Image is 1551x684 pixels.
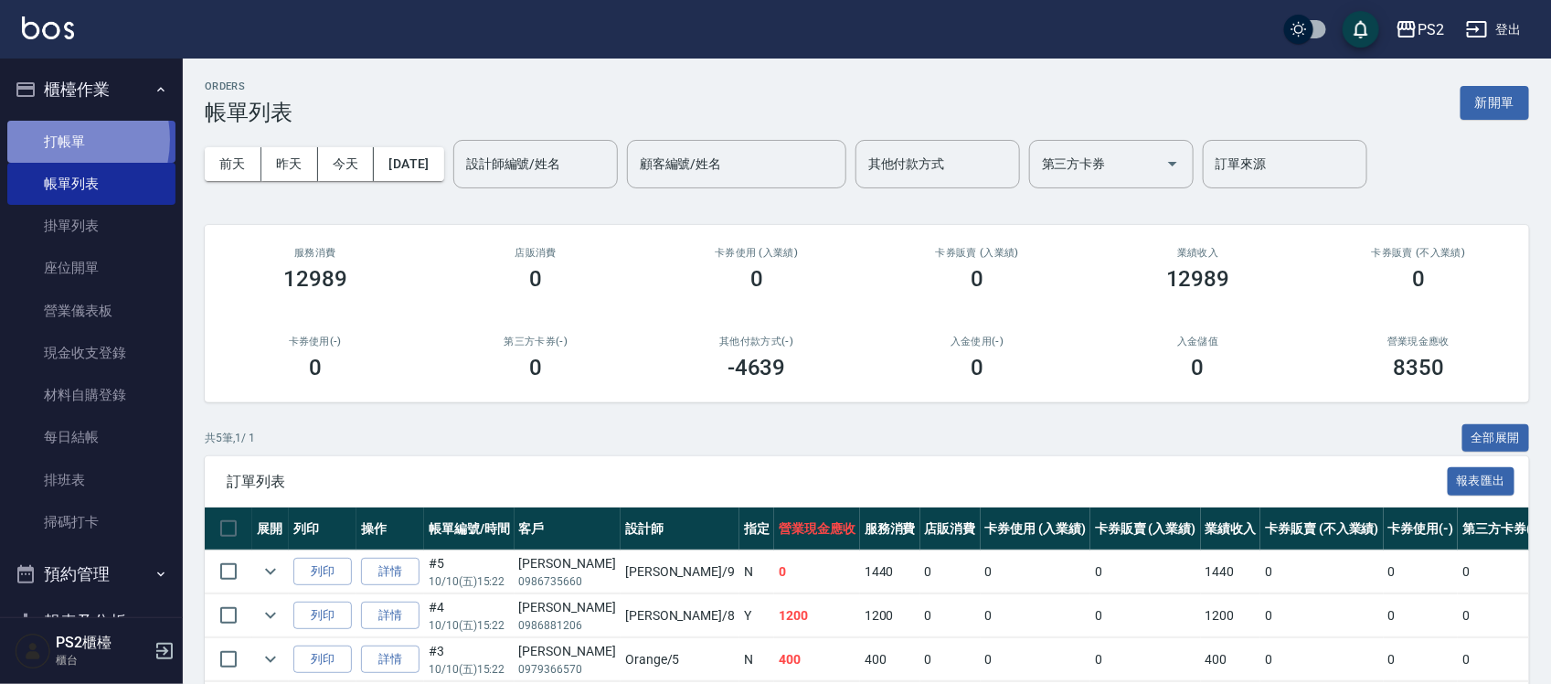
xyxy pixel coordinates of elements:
[739,638,774,681] td: N
[860,508,920,550] th: 服務消費
[1458,550,1546,593] td: 0
[1260,508,1383,550] th: 卡券販賣 (不入業績)
[429,661,510,678] p: 10/10 (五) 15:22
[668,247,845,259] h2: 卡券使用 (入業績)
[7,416,175,458] a: 每日結帳
[860,594,920,637] td: 1200
[293,602,352,630] button: 列印
[7,66,175,113] button: 櫃檯作業
[920,550,981,593] td: 0
[424,638,515,681] td: #3
[205,80,292,92] h2: ORDERS
[1201,638,1261,681] td: 400
[981,508,1091,550] th: 卡券使用 (入業績)
[1090,508,1201,550] th: 卡券販賣 (入業績)
[424,594,515,637] td: #4
[7,205,175,247] a: 掛單列表
[7,332,175,374] a: 現金收支登錄
[621,508,739,550] th: 設計師
[981,594,1091,637] td: 0
[257,646,284,673] button: expand row
[7,459,175,501] a: 排班表
[519,573,616,590] p: 0986735660
[1201,508,1261,550] th: 業績收入
[1166,266,1230,292] h3: 12989
[7,550,175,598] button: 預約管理
[1461,86,1529,120] button: 新開單
[1090,550,1201,593] td: 0
[7,598,175,646] button: 報表及分析
[1201,594,1261,637] td: 1200
[774,508,860,550] th: 營業現金應收
[424,550,515,593] td: #5
[529,355,542,380] h3: 0
[1192,355,1205,380] h3: 0
[7,163,175,205] a: 帳單列表
[1459,13,1529,47] button: 登出
[971,266,983,292] h3: 0
[356,508,424,550] th: 操作
[920,594,981,637] td: 0
[515,508,621,550] th: 客戶
[860,638,920,681] td: 400
[205,147,261,181] button: 前天
[774,638,860,681] td: 400
[293,558,352,586] button: 列印
[1384,594,1459,637] td: 0
[283,266,347,292] h3: 12989
[519,661,616,678] p: 0979366570
[15,633,51,669] img: Person
[889,247,1067,259] h2: 卡券販賣 (入業績)
[739,550,774,593] td: N
[227,336,404,347] h2: 卡券使用(-)
[981,638,1091,681] td: 0
[1260,638,1383,681] td: 0
[361,558,420,586] a: 詳情
[1462,424,1530,453] button: 全部展開
[739,508,774,550] th: 指定
[519,554,616,573] div: [PERSON_NAME]
[621,638,739,681] td: Orange /5
[519,598,616,617] div: [PERSON_NAME]
[1412,266,1425,292] h3: 0
[920,508,981,550] th: 店販消費
[1110,247,1287,259] h2: 業績收入
[22,16,74,39] img: Logo
[205,430,255,446] p: 共 5 筆, 1 / 1
[1448,467,1515,496] button: 報表匯出
[424,508,515,550] th: 帳單編號/時間
[1260,594,1383,637] td: 0
[668,336,845,347] h2: 其他付款方式(-)
[429,617,510,634] p: 10/10 (五) 15:22
[1448,472,1515,489] a: 報表匯出
[7,121,175,163] a: 打帳單
[56,634,149,652] h5: PS2櫃檯
[889,336,1067,347] h2: 入金使用(-)
[971,355,983,380] h3: 0
[374,147,443,181] button: [DATE]
[519,617,616,634] p: 0986881206
[529,266,542,292] h3: 0
[227,247,404,259] h3: 服務消費
[1343,11,1379,48] button: save
[860,550,920,593] td: 1440
[774,550,860,593] td: 0
[361,602,420,630] a: 詳情
[252,508,289,550] th: 展開
[7,501,175,543] a: 掃碼打卡
[621,550,739,593] td: [PERSON_NAME] /9
[448,247,625,259] h2: 店販消費
[7,290,175,332] a: 營業儀表板
[56,652,149,668] p: 櫃台
[289,508,356,550] th: 列印
[293,646,352,674] button: 列印
[1158,149,1187,178] button: Open
[1461,93,1529,111] a: 新開單
[1458,594,1546,637] td: 0
[621,594,739,637] td: [PERSON_NAME] /8
[1388,11,1451,48] button: PS2
[7,374,175,416] a: 材料自購登錄
[981,550,1091,593] td: 0
[318,147,375,181] button: 今天
[361,646,420,674] a: 詳情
